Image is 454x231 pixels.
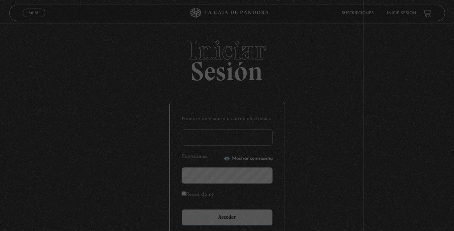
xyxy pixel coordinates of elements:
[9,37,445,63] span: Iniciar
[182,209,273,226] input: Acceder
[182,190,214,200] label: Recuérdame
[341,11,373,15] a: Suscripciones
[387,11,416,15] a: Inicie sesión
[26,17,42,21] span: Cerrar
[182,191,186,196] input: Recuérdame
[28,11,39,15] span: Menu
[182,114,273,124] label: Nombre de usuario o correo electrónico
[224,155,273,162] button: Mostrar contraseña
[232,156,273,161] span: Mostrar contraseña
[182,152,222,162] label: Contraseña
[9,37,445,79] h2: Sesión
[422,8,431,17] a: View your shopping cart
